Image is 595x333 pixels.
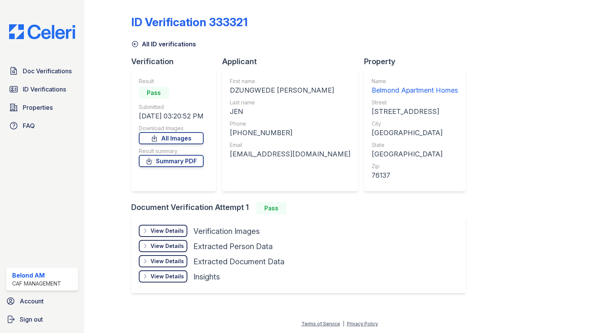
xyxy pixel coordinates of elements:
[230,99,350,106] div: Last name
[6,100,78,115] a: Properties
[364,56,472,67] div: Property
[3,294,81,309] a: Account
[193,226,260,237] div: Verification Images
[372,85,458,96] div: Belmond Apartment Homes
[372,77,458,96] a: Name Belmond Apartment Homes
[131,202,472,214] div: Document Verification Attempt 1
[139,155,204,167] a: Summary PDF
[23,121,35,130] span: FAQ
[6,63,78,79] a: Doc Verifications
[139,125,204,132] div: Download Images
[193,271,220,282] div: Insights
[151,273,184,280] div: View Details
[3,312,81,327] a: Sign out
[131,15,248,29] div: ID Verification 333321
[372,106,458,117] div: [STREET_ADDRESS]
[230,85,350,96] div: DZUNGWEDE [PERSON_NAME]
[230,106,350,117] div: JEN
[372,141,458,149] div: State
[23,85,66,94] span: ID Verifications
[256,202,287,214] div: Pass
[563,303,587,325] iframe: chat widget
[230,128,350,138] div: [PHONE_NUMBER]
[20,315,43,324] span: Sign out
[372,99,458,106] div: Street
[12,271,61,280] div: Belond AM
[372,149,458,159] div: [GEOGRAPHIC_DATA]
[301,321,340,327] a: Terms of Service
[3,24,81,39] img: CE_Logo_Blue-a8612792a0a2168367f1c8372b55b34899dd931a85d93a1a3d3e32e68fde9ad4.png
[12,280,61,287] div: CAF Management
[372,77,458,85] div: Name
[6,82,78,97] a: ID Verifications
[343,321,344,327] div: |
[23,103,53,112] span: Properties
[139,111,204,122] div: [DATE] 03:20:52 PM
[6,118,78,133] a: FAQ
[372,170,458,181] div: 76137
[372,120,458,128] div: City
[139,147,204,155] div: Result summary
[23,66,72,76] span: Doc Verifications
[372,163,458,170] div: Zip
[230,77,350,85] div: First name
[193,241,273,252] div: Extracted Person Data
[139,87,169,99] div: Pass
[151,257,184,265] div: View Details
[131,56,222,67] div: Verification
[139,103,204,111] div: Submitted
[20,297,44,306] span: Account
[347,321,378,327] a: Privacy Policy
[193,256,284,267] div: Extracted Document Data
[372,128,458,138] div: [GEOGRAPHIC_DATA]
[222,56,364,67] div: Applicant
[139,132,204,144] a: All Images
[230,141,350,149] div: Email
[230,120,350,128] div: Phone
[230,149,350,159] div: [EMAIL_ADDRESS][DOMAIN_NAME]
[151,242,184,250] div: View Details
[139,77,204,85] div: Result
[131,39,196,49] a: All ID verifications
[151,227,184,235] div: View Details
